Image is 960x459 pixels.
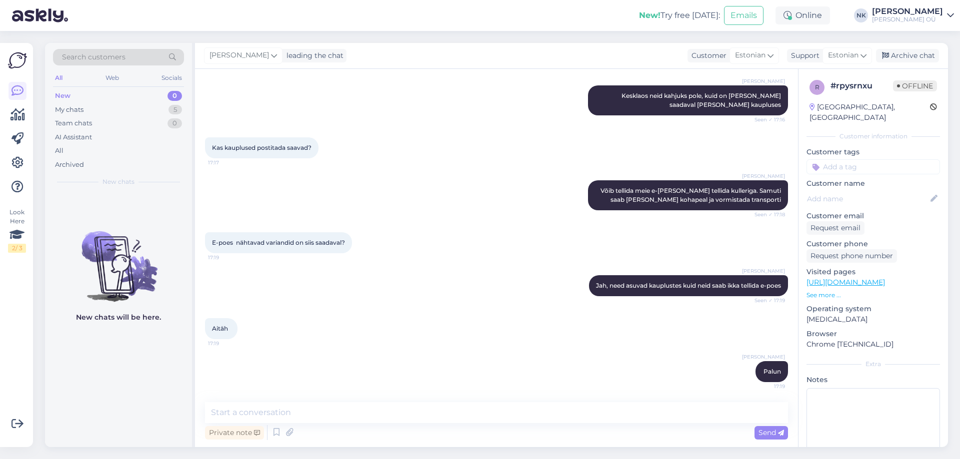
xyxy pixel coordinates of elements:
div: My chats [55,105,83,115]
span: Estonian [735,50,765,61]
p: New chats will be here. [76,312,161,323]
div: Extra [806,360,940,369]
div: 0 [167,91,182,101]
span: [PERSON_NAME] [742,77,785,85]
div: [PERSON_NAME] OÜ [872,15,943,23]
input: Add name [807,193,928,204]
div: Request email [806,221,864,235]
span: [PERSON_NAME] [742,353,785,361]
div: Look Here [8,208,26,253]
div: Archive chat [876,49,939,62]
button: Emails [724,6,763,25]
p: Visited pages [806,267,940,277]
span: Seen ✓ 17:16 [747,116,785,123]
div: Support [787,50,819,61]
div: NK [854,8,868,22]
span: 17:19 [208,340,245,347]
div: Team chats [55,118,92,128]
div: AI Assistant [55,132,92,142]
div: 2 / 3 [8,244,26,253]
span: Seen ✓ 17:19 [747,297,785,304]
span: 17:19 [208,254,245,261]
span: r [815,83,819,91]
p: Customer tags [806,147,940,157]
span: Estonian [828,50,858,61]
span: Kas kauplused postitada saavad? [212,144,311,151]
p: Chrome [TECHNICAL_ID] [806,339,940,350]
span: [PERSON_NAME] [742,172,785,180]
div: 0 [167,118,182,128]
div: Try free [DATE]: [639,9,720,21]
p: See more ... [806,291,940,300]
div: [GEOGRAPHIC_DATA], [GEOGRAPHIC_DATA] [809,102,930,123]
div: Private note [205,426,264,440]
div: All [53,71,64,84]
div: Archived [55,160,84,170]
span: Send [758,428,784,437]
p: Notes [806,375,940,385]
div: New [55,91,70,101]
div: Web [103,71,121,84]
span: Search customers [62,52,125,62]
div: leading the chat [282,50,343,61]
img: No chats [45,213,192,303]
div: Customer [687,50,726,61]
input: Add a tag [806,159,940,174]
span: 17:17 [208,159,245,166]
div: All [55,146,63,156]
b: New! [639,10,660,20]
p: [MEDICAL_DATA] [806,314,940,325]
span: Võib tellida meie e-[PERSON_NAME] tellida kulleriga. Samuti saab [PERSON_NAME] kohapeal ja vormis... [600,187,782,203]
p: Customer email [806,211,940,221]
p: Customer phone [806,239,940,249]
div: Request phone number [806,249,897,263]
div: # rpysrnxu [830,80,893,92]
p: Browser [806,329,940,339]
p: Customer name [806,178,940,189]
span: Offline [893,80,937,91]
span: Kesklaos neid kahjuks pole, kuid on [PERSON_NAME] saadaval [PERSON_NAME] kaupluses [621,92,782,108]
span: Palun [763,368,781,375]
span: Seen ✓ 17:18 [747,211,785,218]
span: [PERSON_NAME] [742,267,785,275]
span: E-poes nähtavad variandid on siis saadaval? [212,239,345,246]
div: [PERSON_NAME] [872,7,943,15]
span: 17:19 [747,383,785,390]
img: Askly Logo [8,51,27,70]
a: [PERSON_NAME][PERSON_NAME] OÜ [872,7,954,23]
div: 5 [168,105,182,115]
span: Jah, need asuvad kauplustes kuid neid saab ikka tellida e-poes [596,282,781,289]
div: Online [775,6,830,24]
div: Socials [159,71,184,84]
span: Aitäh [212,325,228,332]
span: [PERSON_NAME] [209,50,269,61]
span: New chats [102,177,134,186]
p: Operating system [806,304,940,314]
div: Customer information [806,132,940,141]
a: [URL][DOMAIN_NAME] [806,278,885,287]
